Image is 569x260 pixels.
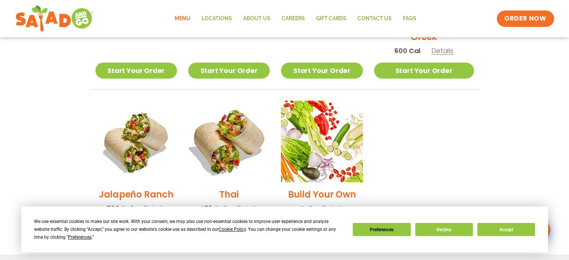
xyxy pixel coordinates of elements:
span: 600 Cal [394,46,420,56]
a: Start Your Order [281,62,362,79]
span: Details [431,46,453,55]
span: 430 Cal [199,203,226,213]
img: Product photo for Build Your Own [281,101,362,182]
button: Decline [415,223,473,236]
button: Accept [477,223,535,236]
a: Locations [196,10,238,27]
span: Cal [300,203,311,213]
h2: Jalapeño Ranch [99,188,174,201]
a: Menu [169,10,196,27]
a: Contact Us [352,10,397,27]
span: ORDER NOW [504,14,546,23]
span: Details [144,204,166,213]
h2: Build Your Own [288,188,356,201]
span: Details [237,204,259,213]
img: Product photo for Thai Wrap [181,94,277,189]
img: Product photo for Jalapeño Ranch Wrap [95,101,177,182]
img: new-SAG-logo-768×292 [15,4,94,34]
span: Cookie Policy [219,227,246,232]
a: GIFT CARDS [310,10,352,27]
div: Cookie Consent Prompt [21,207,548,253]
a: Start Your Order [188,62,270,79]
div: We use essential cookies to make our site work. With your consent, we may also use non-essential ... [34,218,344,241]
a: Start Your Order [95,62,177,79]
a: ORDER NOW [497,10,554,27]
a: Start Your Order [374,62,474,79]
a: About Us [238,10,276,27]
h2: Thai [219,188,239,201]
span: 700 Cal [107,203,133,213]
button: Preferences [353,223,410,236]
span: Details [322,204,344,213]
nav: Menu [169,10,422,27]
span: Preferences [68,235,92,240]
a: Careers [276,10,310,27]
a: FAQs [397,10,422,27]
